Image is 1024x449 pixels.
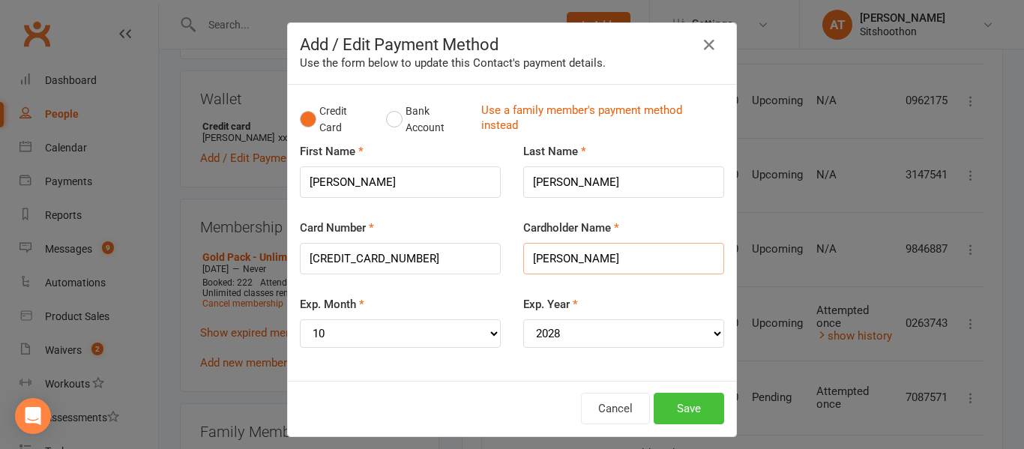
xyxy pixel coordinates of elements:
label: First Name [300,142,364,160]
button: Bank Account [386,97,469,142]
div: Open Intercom Messenger [15,398,51,434]
button: Credit Card [300,97,370,142]
button: Cancel [581,393,650,424]
div: Use the form below to update this Contact's payment details. [300,54,724,72]
button: Save [654,393,724,424]
h4: Add / Edit Payment Method [300,35,724,54]
a: Use a family member's payment method instead [481,103,717,136]
label: Exp. Year [523,295,578,313]
button: Close [697,33,721,57]
input: Name on card [523,243,724,274]
label: Card Number [300,219,374,237]
input: XXXX-XXXX-XXXX-XXXX [300,243,501,274]
label: Cardholder Name [523,219,619,237]
label: Exp. Month [300,295,364,313]
label: Last Name [523,142,586,160]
